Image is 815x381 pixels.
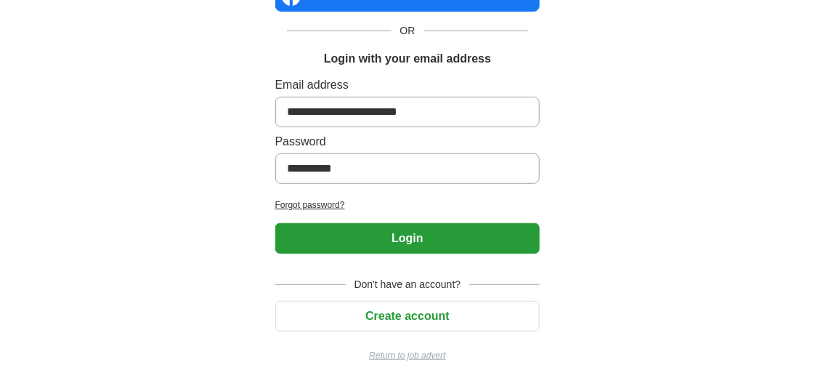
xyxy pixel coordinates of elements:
[275,349,540,362] a: Return to job advert
[275,223,540,254] button: Login
[324,50,491,68] h1: Login with your email address
[275,198,540,212] a: Forgot password?
[275,301,540,332] button: Create account
[275,310,540,322] a: Create account
[275,76,540,94] label: Email address
[392,23,424,39] span: OR
[275,133,540,151] label: Password
[346,277,470,292] span: Don't have an account?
